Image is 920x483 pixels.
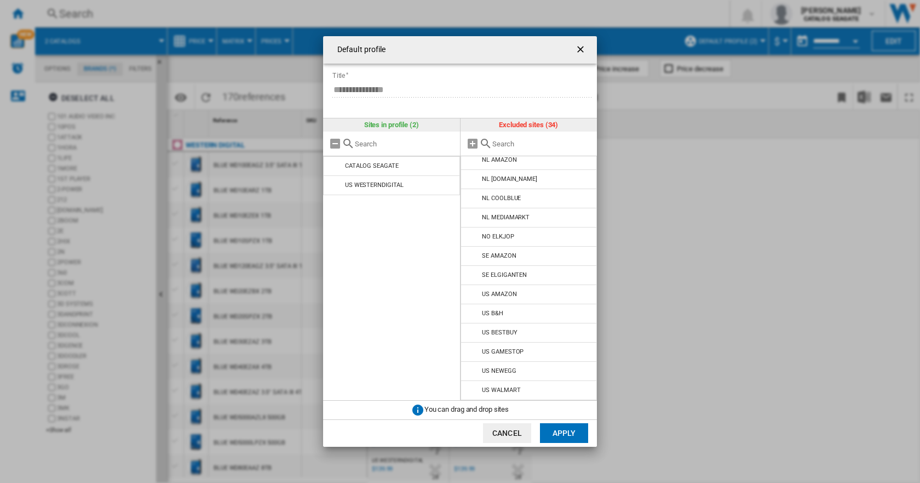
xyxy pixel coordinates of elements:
[482,387,520,394] div: US WALMART
[482,310,503,317] div: US B&H
[424,405,509,413] span: You can drag and drop sites
[482,175,537,183] div: NL [DOMAIN_NAME]
[492,140,592,148] input: Search
[482,233,514,240] div: NO ELKJOP
[482,291,516,298] div: US AMAZON
[466,137,479,150] md-icon: Add all
[345,162,399,169] div: CATALOG SEAGATE
[482,367,516,374] div: US NEWEGG
[329,137,342,150] md-icon: Remove all
[540,423,588,443] button: Apply
[345,181,404,189] div: US WESTERNDIGITAL
[482,252,516,259] div: SE AMAZON
[483,423,531,443] button: Cancel
[332,44,386,55] h4: Default profile
[461,118,597,132] div: Excluded sites (34)
[482,195,521,202] div: NL COOLBLUE
[575,44,588,57] ng-md-icon: getI18NText('BUTTONS.CLOSE_DIALOG')
[355,140,455,148] input: Search
[482,329,517,336] div: US BESTBUY
[571,39,593,61] button: getI18NText('BUTTONS.CLOSE_DIALOG')
[482,214,530,221] div: NL MEDIAMARKT
[482,271,527,279] div: SE ELGIGANTEN
[323,118,460,132] div: Sites in profile (2)
[323,36,597,447] md-dialog: Default profile ...
[482,156,516,163] div: NL AMAZON
[482,348,524,355] div: US GAMESTOP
